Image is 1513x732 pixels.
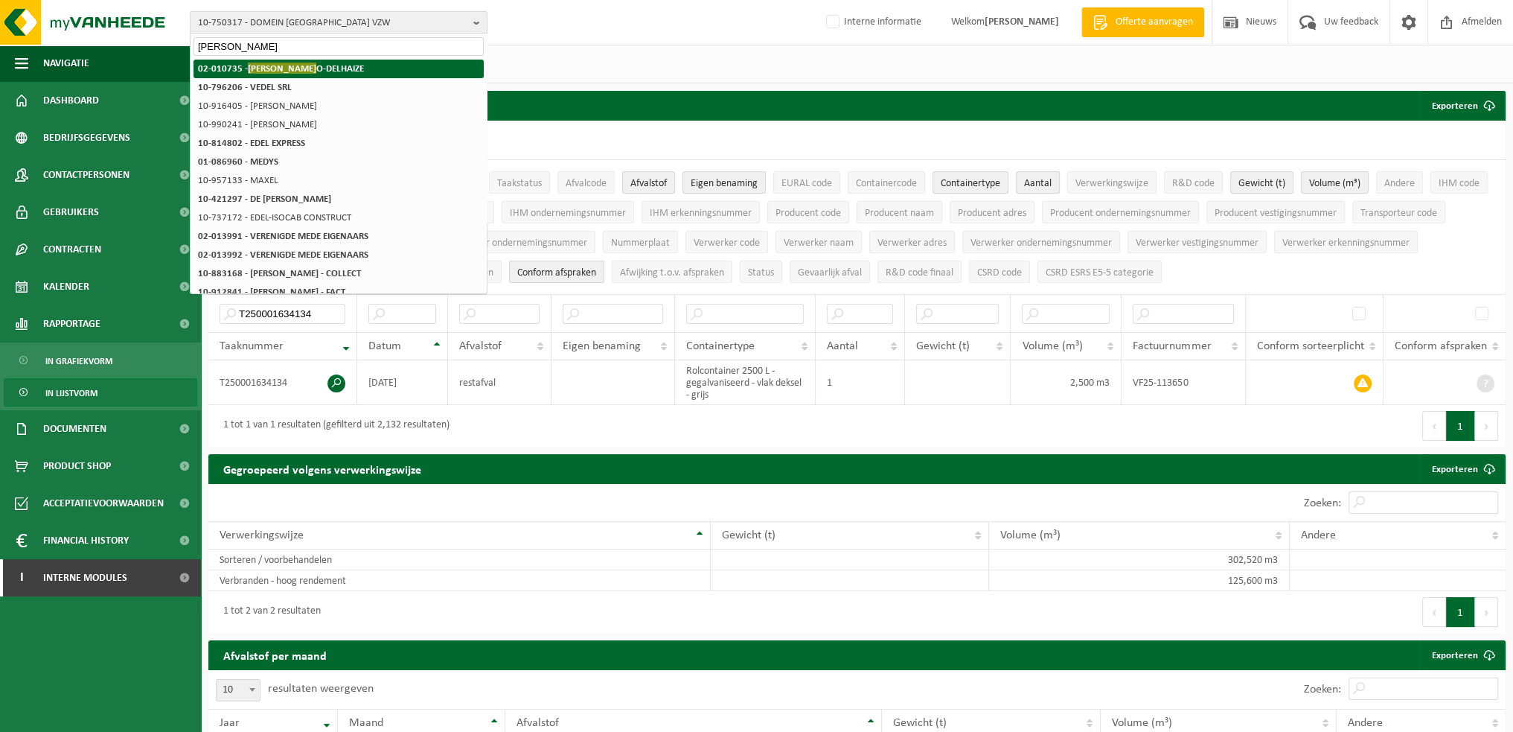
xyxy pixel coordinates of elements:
[43,45,89,82] span: Navigatie
[686,340,755,352] span: Containertype
[823,11,921,34] label: Interne informatie
[427,231,595,253] button: Transporteur ondernemingsnummerTransporteur ondernemingsnummer : Activate to sort
[1011,360,1122,405] td: 2,500 m3
[1420,91,1504,121] button: Exporteren
[722,529,775,541] span: Gewicht (t)
[970,238,1112,249] span: Verwerker ondernemingsnummer
[1384,178,1415,189] span: Andere
[193,97,484,115] li: 10-916405 - [PERSON_NAME]
[916,340,970,352] span: Gewicht (t)
[566,178,607,189] span: Afvalcode
[798,267,862,279] span: Gevaarlijk afval
[611,238,670,249] span: Nummerplaat
[563,340,641,352] span: Eigen benaming
[198,250,368,260] strong: 02-013992 - VERENIGDE MEDE EIGENAARS
[642,201,760,223] button: IHM erkenningsnummerIHM erkenningsnummer: Activate to sort
[208,454,436,483] h2: Gegroepeerd volgens verwerkingswijze
[1274,231,1418,253] button: Verwerker erkenningsnummerVerwerker erkenningsnummer: Activate to sort
[208,360,357,405] td: T250001634134
[977,267,1022,279] span: CSRD code
[685,231,768,253] button: Verwerker codeVerwerker code: Activate to sort
[435,238,587,249] span: Transporteur ondernemingsnummer
[1133,340,1211,352] span: Factuurnummer
[1127,231,1267,253] button: Verwerker vestigingsnummerVerwerker vestigingsnummer: Activate to sort
[857,201,942,223] button: Producent naamProducent naam: Activate to sort
[198,139,305,148] strong: 10-814802 - EDEL EXPRESS
[4,378,197,407] a: In lijstvorm
[1206,201,1345,223] button: Producent vestigingsnummerProducent vestigingsnummer: Activate to sort
[459,340,502,352] span: Afvalstof
[1164,171,1223,194] button: R&D codeR&amp;D code: Activate to sort
[1136,238,1258,249] span: Verwerker vestigingsnummer
[1430,171,1488,194] button: IHM codeIHM code: Activate to sort
[1050,208,1191,219] span: Producent ondernemingsnummer
[790,261,870,283] button: Gevaarlijk afval : Activate to sort
[43,82,99,119] span: Dashboard
[216,679,260,701] span: 10
[43,522,129,559] span: Financial History
[1024,178,1052,189] span: Aantal
[43,410,106,448] span: Documenten
[962,231,1120,253] button: Verwerker ondernemingsnummerVerwerker ondernemingsnummer: Activate to sort
[773,171,840,194] button: EURAL codeEURAL code: Activate to sort
[1046,267,1154,279] span: CSRD ESRS E5-5 categorie
[630,178,667,189] span: Afvalstof
[43,305,100,343] span: Rapportage
[15,559,28,596] span: I
[517,267,596,279] span: Conform afspraken
[217,680,260,701] span: 10
[740,261,782,283] button: StatusStatus: Activate to sort
[368,340,401,352] span: Datum
[198,12,467,34] span: 10-750317 - DOMEIN [GEOGRAPHIC_DATA] VZW
[1348,717,1383,729] span: Andere
[1304,497,1341,509] label: Zoeken:
[208,640,342,669] h2: Afvalstof per maand
[603,231,678,253] button: NummerplaatNummerplaat: Activate to sort
[622,171,675,194] button: AfvalstofAfvalstof: Activate to sort
[1112,15,1197,30] span: Offerte aanvragen
[675,360,816,405] td: Rolcontainer 2500 L - gegalvaniseerd - vlak deksel - grijs
[216,413,450,439] div: 1 tot 1 van 1 resultaten (gefilterd uit 2,132 resultaten)
[1037,261,1162,283] button: CSRD ESRS E5-5 categorieCSRD ESRS E5-5 categorie: Activate to sort
[941,178,1000,189] span: Containertype
[248,63,316,74] span: [PERSON_NAME]
[1304,684,1341,696] label: Zoeken:
[43,194,99,231] span: Gebruikers
[612,261,732,283] button: Afwijking t.o.v. afsprakenAfwijking t.o.v. afspraken: Activate to sort
[1230,171,1293,194] button: Gewicht (t)Gewicht (t): Activate to sort
[220,717,240,729] span: Jaar
[43,231,101,268] span: Contracten
[856,178,917,189] span: Containercode
[1446,597,1475,627] button: 1
[989,550,1290,570] td: 302,520 m3
[509,261,604,283] button: Conform afspraken : Activate to sort
[985,16,1059,28] strong: [PERSON_NAME]
[1282,238,1410,249] span: Verwerker erkenningsnummer
[877,238,947,249] span: Verwerker adres
[848,171,925,194] button: ContainercodeContainercode: Activate to sort
[1420,454,1504,484] a: Exporteren
[193,37,484,56] input: Zoeken naar gekoppelde vestigingen
[1309,178,1360,189] span: Volume (m³)
[1422,597,1446,627] button: Previous
[216,599,321,626] div: 1 tot 2 van 2 resultaten
[43,485,164,522] span: Acceptatievoorwaarden
[1475,597,1498,627] button: Next
[827,340,858,352] span: Aantal
[865,208,934,219] span: Producent naam
[190,11,487,34] button: 10-750317 - DOMEIN [GEOGRAPHIC_DATA] VZW
[208,550,711,570] td: Sorteren / voorbehandelen
[1081,7,1204,37] a: Offerte aanvragen
[1238,178,1285,189] span: Gewicht (t)
[43,448,111,485] span: Product Shop
[43,559,127,596] span: Interne modules
[886,267,953,279] span: R&D code finaal
[620,267,724,279] span: Afwijking t.o.v. afspraken
[198,83,292,92] strong: 10-796206 - VEDEL SRL
[775,208,841,219] span: Producent code
[43,156,129,194] span: Contactpersonen
[1257,340,1364,352] span: Conform sorteerplicht
[193,171,484,190] li: 10-957133 - MAXEL
[767,201,849,223] button: Producent codeProducent code: Activate to sort
[198,157,278,167] strong: 01-086960 - MEDYS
